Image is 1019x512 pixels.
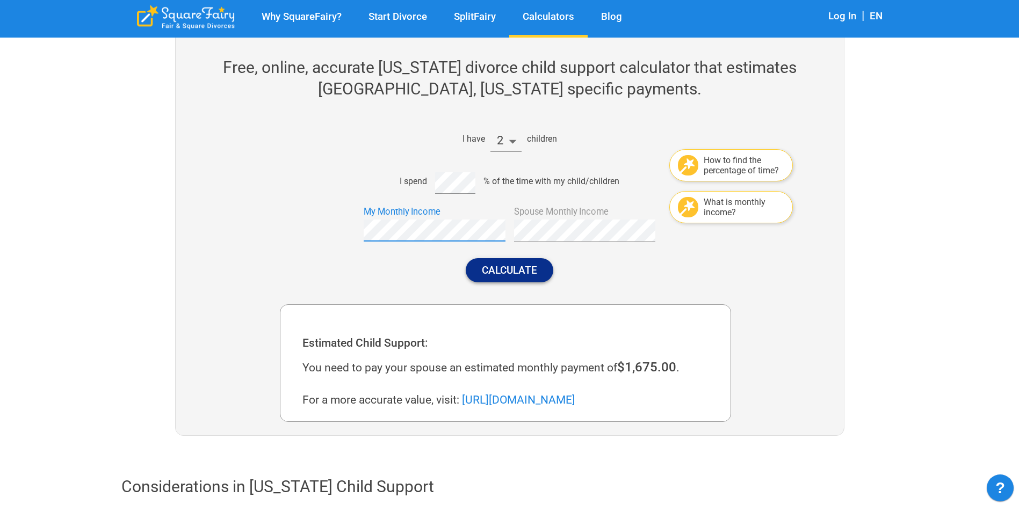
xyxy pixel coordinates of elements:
[704,197,784,217] div: What is monthly income?
[514,206,609,218] label: Spouse Monthly Income
[588,11,635,23] a: Blog
[355,11,440,23] a: Start Divorce
[302,335,717,351] div: Estimated Child Support:
[462,134,485,144] div: I have
[483,176,619,186] div: % of the time with my child/children
[509,11,588,23] a: Calculators
[440,11,509,23] a: SplitFairy
[981,469,1019,512] iframe: JSD widget
[364,206,440,218] label: My Monthly Income
[462,393,575,406] a: [URL][DOMAIN_NAME]
[176,57,844,100] h2: Free, online, accurate [US_STATE] divorce child support calculator that estimates [GEOGRAPHIC_DAT...
[248,11,355,23] a: Why SquareFairy?
[466,258,553,282] button: Calculate
[856,9,870,22] span: |
[400,176,427,186] div: I spend
[527,134,557,144] div: children
[490,130,522,152] div: 2
[137,5,235,30] div: SquareFairy Logo
[704,155,784,175] div: How to find the percentage of time?
[828,10,856,22] a: Log In
[617,360,676,375] span: $1,675.00
[302,359,717,408] div: You need to pay your spouse an estimated monthly payment of . For a more accurate value, visit:
[121,476,898,498] div: Considerations in [US_STATE] Child Support
[870,10,883,24] div: EN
